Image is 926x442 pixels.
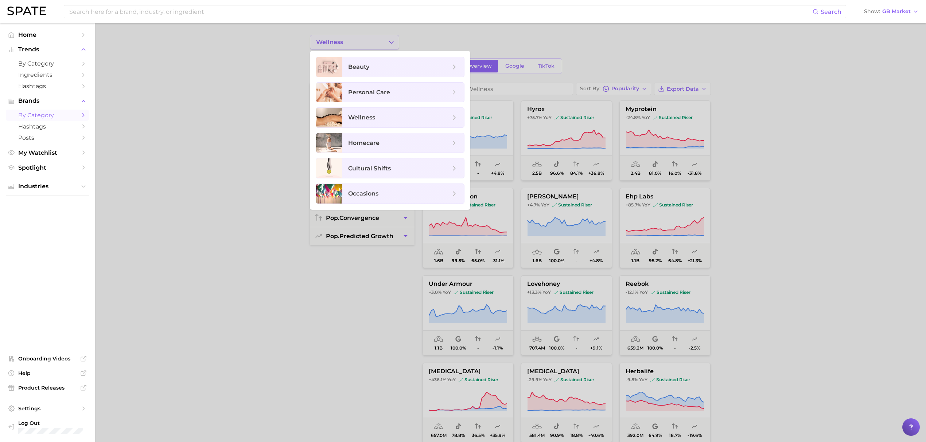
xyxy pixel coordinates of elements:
[18,164,77,171] span: Spotlight
[6,403,89,414] a: Settings
[18,134,77,141] span: Posts
[18,149,77,156] span: My Watchlist
[18,355,77,362] span: Onboarding Videos
[6,382,89,393] a: Product Releases
[6,121,89,132] a: Hashtags
[18,98,77,104] span: Brands
[6,132,89,143] a: Posts
[18,31,77,38] span: Home
[348,165,391,172] span: cultural shifts
[6,69,89,80] a: Ingredients
[18,71,77,78] span: Ingredients
[882,9,911,13] span: GB Market
[348,114,375,121] span: wellness
[18,46,77,53] span: Trends
[6,58,89,69] a: by Category
[6,368,89,379] a: Help
[6,80,89,92] a: Hashtags
[7,7,46,15] img: SPATE
[6,44,89,55] button: Trends
[348,190,378,197] span: occasions
[18,370,77,376] span: Help
[18,60,77,67] span: by Category
[348,139,380,146] span: homecare
[348,89,390,96] span: personal care
[862,7,921,16] button: ShowGB Market
[18,123,77,130] span: Hashtags
[18,420,95,426] span: Log Out
[6,181,89,192] button: Industries
[6,95,89,106] button: Brands
[6,29,89,40] a: Home
[18,405,77,412] span: Settings
[6,418,89,436] a: Log out. Currently logged in with e-mail katieramell@metagenics.com.
[6,147,89,158] a: My Watchlist
[69,5,813,18] input: Search here for a brand, industry, or ingredient
[6,162,89,173] a: Spotlight
[864,9,880,13] span: Show
[6,353,89,364] a: Onboarding Videos
[6,110,89,121] a: by Category
[348,63,369,70] span: beauty
[310,51,470,210] ul: Change Category
[18,183,77,190] span: Industries
[18,83,77,90] span: Hashtags
[18,112,77,119] span: by Category
[18,384,77,391] span: Product Releases
[821,8,841,15] span: Search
